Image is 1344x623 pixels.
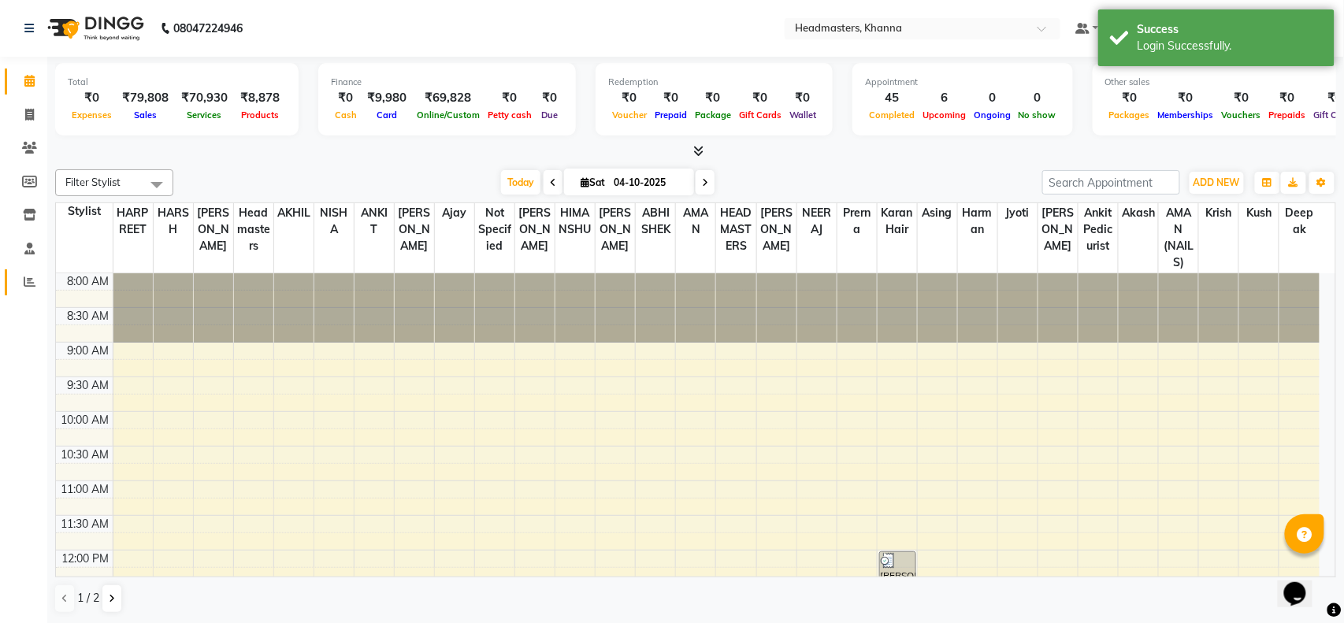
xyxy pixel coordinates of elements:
[1265,109,1310,121] span: Prepaids
[555,203,595,239] span: HIMANSHU
[361,89,413,107] div: ₹9,980
[691,89,735,107] div: ₹0
[958,203,997,239] span: Harman
[65,308,113,324] div: 8:30 AM
[608,76,820,89] div: Redemption
[651,89,691,107] div: ₹0
[77,590,99,606] span: 1 / 2
[65,377,113,394] div: 9:30 AM
[1119,203,1158,223] span: Akash
[636,203,675,239] span: ABHISHEK
[1265,89,1310,107] div: ₹0
[58,412,113,428] div: 10:00 AM
[608,89,651,107] div: ₹0
[837,203,877,239] span: Prerna
[865,76,1060,89] div: Appointment
[716,203,756,256] span: HEAD MASTERS
[970,89,1015,107] div: 0
[237,109,283,121] span: Products
[484,109,536,121] span: Petty cash
[1015,89,1060,107] div: 0
[413,109,484,121] span: Online/Custom
[435,203,474,223] span: ajay
[274,203,314,223] span: AKHIL
[1042,170,1180,195] input: Search Appointment
[536,89,563,107] div: ₹0
[1154,109,1218,121] span: Memberships
[65,176,121,188] span: Filter Stylist
[116,89,175,107] div: ₹79,808
[1038,203,1078,256] span: [PERSON_NAME]
[1194,176,1240,188] span: ADD NEW
[130,109,161,121] span: Sales
[184,109,226,121] span: Services
[1239,203,1279,223] span: Kush
[175,89,234,107] div: ₹70,930
[1190,172,1244,194] button: ADD NEW
[865,109,919,121] span: Completed
[355,203,394,239] span: ANKIT
[501,170,540,195] span: Today
[880,552,915,619] div: [PERSON_NAME], TK14, 12:00 PM-01:00 PM, HCG - Hair Cut by Senior Hair Stylist
[484,89,536,107] div: ₹0
[797,203,837,239] span: NEERAJ
[314,203,354,239] span: NISHA
[1154,89,1218,107] div: ₹0
[58,481,113,498] div: 11:00 AM
[676,203,715,239] span: AMAN
[735,109,785,121] span: Gift Cards
[413,89,484,107] div: ₹69,828
[735,89,785,107] div: ₹0
[1199,203,1238,223] span: Krish
[608,109,651,121] span: Voucher
[919,89,970,107] div: 6
[65,273,113,290] div: 8:00 AM
[1138,38,1323,54] div: Login Successfully.
[113,203,153,239] span: HARPREET
[234,203,273,256] span: Headmasters
[59,551,113,567] div: 12:00 PM
[865,89,919,107] div: 45
[1279,203,1320,239] span: Deepak
[1105,89,1154,107] div: ₹0
[1218,89,1265,107] div: ₹0
[970,109,1015,121] span: Ongoing
[65,343,113,359] div: 9:00 AM
[194,203,233,256] span: [PERSON_NAME]
[785,89,820,107] div: ₹0
[68,109,116,121] span: Expenses
[596,203,635,256] span: [PERSON_NAME]
[537,109,562,121] span: Due
[331,76,563,89] div: Finance
[58,447,113,463] div: 10:30 AM
[1079,203,1118,256] span: Ankit Pedicurist
[878,203,917,239] span: Karan Hair
[234,89,286,107] div: ₹8,878
[1105,109,1154,121] span: Packages
[58,516,113,532] div: 11:30 AM
[173,6,243,50] b: 08047224946
[331,89,361,107] div: ₹0
[40,6,148,50] img: logo
[68,89,116,107] div: ₹0
[1278,560,1328,607] iframe: chat widget
[577,176,609,188] span: Sat
[691,109,735,121] span: Package
[154,203,193,239] span: HARSH
[56,203,113,220] div: Stylist
[515,203,555,256] span: [PERSON_NAME]
[475,203,514,256] span: Not Specified
[998,203,1038,223] span: Jyoti
[331,109,361,121] span: Cash
[1138,21,1323,38] div: Success
[373,109,401,121] span: Card
[918,203,957,223] span: Asing
[609,171,688,195] input: 2025-10-04
[785,109,820,121] span: Wallet
[651,109,691,121] span: Prepaid
[68,76,286,89] div: Total
[395,203,434,256] span: [PERSON_NAME]
[1218,109,1265,121] span: Vouchers
[757,203,796,256] span: [PERSON_NAME]
[1159,203,1198,273] span: AMAN (NAILS)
